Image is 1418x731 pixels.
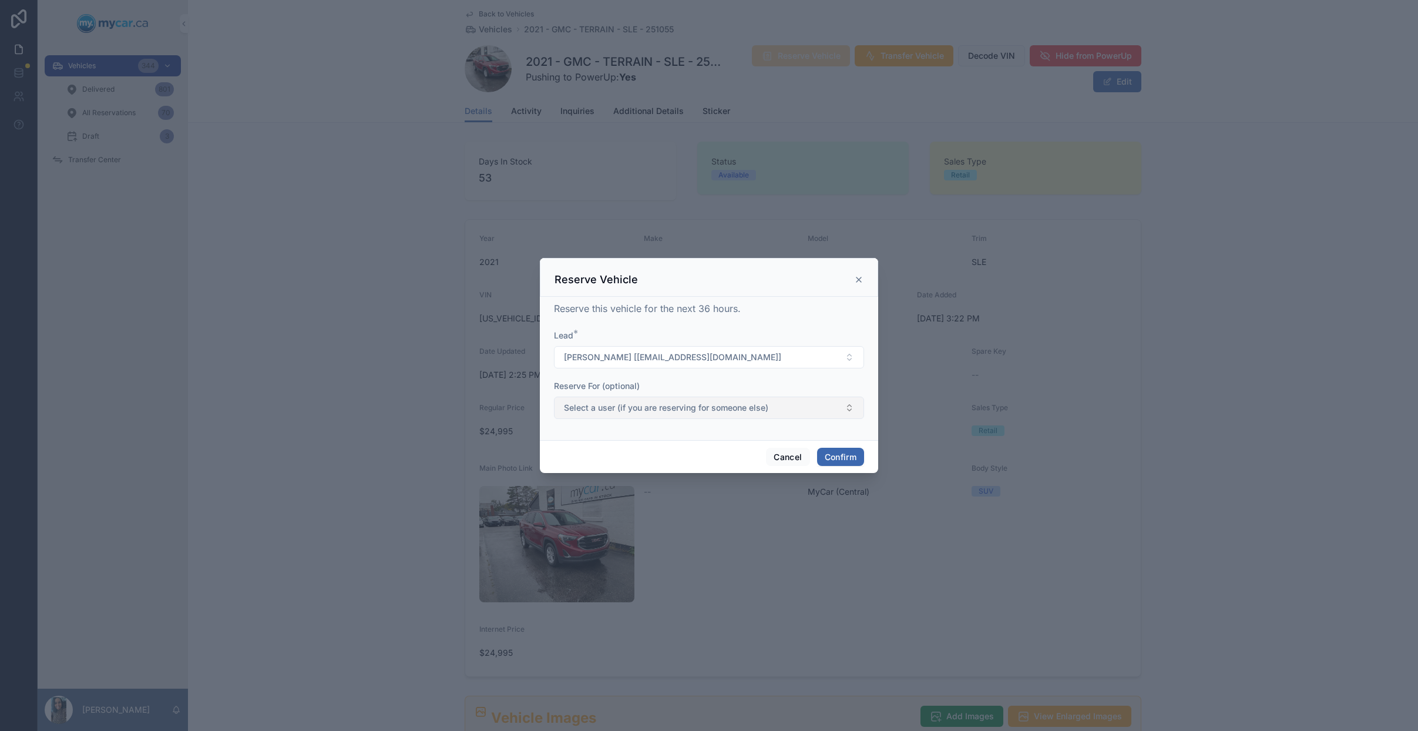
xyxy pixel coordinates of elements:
[554,397,864,419] button: Select Button
[817,448,864,467] button: Confirm
[564,351,781,363] span: [PERSON_NAME] [[EMAIL_ADDRESS][DOMAIN_NAME]]
[554,381,640,391] span: Reserve For (optional)
[555,273,638,287] h3: Reserve Vehicle
[564,402,768,414] span: Select a user (if you are reserving for someone else)
[766,448,809,467] button: Cancel
[554,346,864,368] button: Select Button
[554,330,573,340] span: Lead
[554,303,741,314] span: Reserve this vehicle for the next 36 hours.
